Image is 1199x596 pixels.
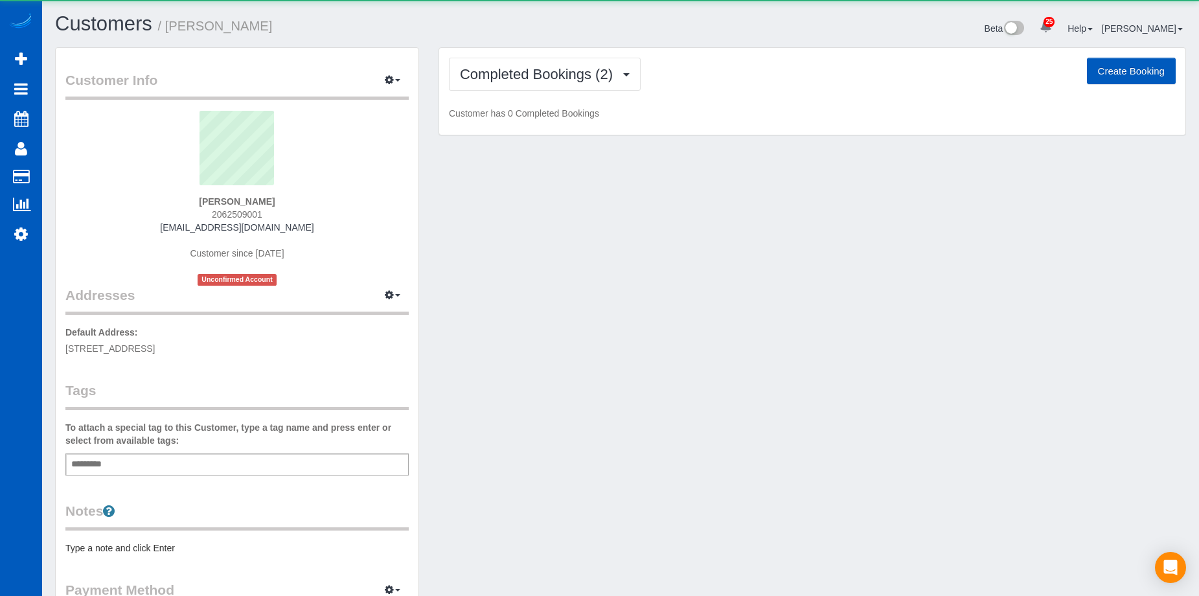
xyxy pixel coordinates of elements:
[55,12,152,35] a: Customers
[1003,21,1024,38] img: New interface
[212,209,262,220] span: 2062509001
[449,58,641,91] button: Completed Bookings (2)
[65,343,155,354] span: [STREET_ADDRESS]
[1087,58,1176,85] button: Create Booking
[449,107,1176,120] p: Customer has 0 Completed Bookings
[1068,23,1093,34] a: Help
[158,19,273,33] small: / [PERSON_NAME]
[65,71,409,100] legend: Customer Info
[65,326,138,339] label: Default Address:
[1102,23,1183,34] a: [PERSON_NAME]
[190,248,284,258] span: Customer since [DATE]
[65,501,409,531] legend: Notes
[1033,13,1058,41] a: 25
[65,381,409,410] legend: Tags
[1155,552,1186,583] div: Open Intercom Messenger
[65,542,409,555] pre: Type a note and click Enter
[1044,17,1055,27] span: 25
[65,421,409,447] label: To attach a special tag to this Customer, type a tag name and press enter or select from availabl...
[985,23,1025,34] a: Beta
[198,274,277,285] span: Unconfirmed Account
[460,66,619,82] span: Completed Bookings (2)
[8,13,34,31] img: Automaid Logo
[160,222,314,233] a: [EMAIL_ADDRESS][DOMAIN_NAME]
[199,196,275,207] strong: [PERSON_NAME]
